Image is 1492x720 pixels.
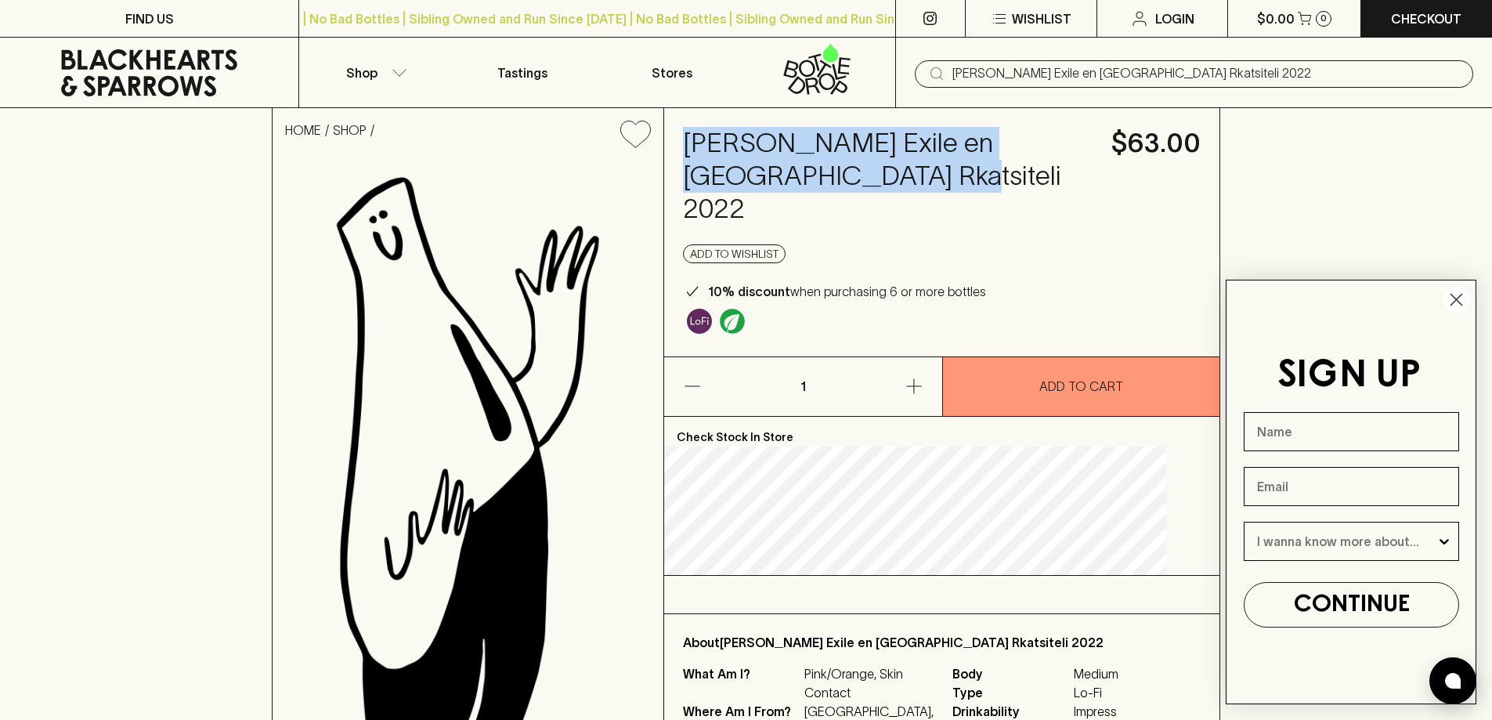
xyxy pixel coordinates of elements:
a: Organic [716,305,749,338]
h4: [PERSON_NAME] Exile en [GEOGRAPHIC_DATA] Rkatsiteli 2022 [683,127,1093,226]
p: FIND US [125,9,174,28]
h4: $63.00 [1111,127,1201,160]
p: when purchasing 6 or more bottles [708,282,986,301]
div: FLYOUT Form [1210,264,1492,720]
p: Checkout [1391,9,1461,28]
p: 0 [1320,14,1327,23]
button: CONTINUE [1244,582,1459,628]
p: What Am I? [683,664,800,702]
span: SIGN UP [1277,358,1421,394]
p: $0.00 [1257,9,1295,28]
img: Lo-Fi [687,309,712,334]
a: HOME [285,123,321,137]
p: About [PERSON_NAME] Exile en [GEOGRAPHIC_DATA] Rkatsiteli 2022 [683,633,1201,652]
img: Organic [720,309,745,334]
span: Body [952,664,1070,683]
a: Tastings [448,38,597,107]
img: bubble-icon [1445,673,1461,689]
p: 1 [784,357,822,416]
p: ADD TO CART [1039,377,1123,396]
p: Login [1155,9,1194,28]
p: Tastings [497,63,547,82]
a: SHOP [333,123,367,137]
a: Some may call it natural, others minimum intervention, either way, it’s hands off & maybe even a ... [683,305,716,338]
button: ADD TO CART [943,357,1220,416]
button: Add to wishlist [614,114,657,154]
button: Add to wishlist [683,244,786,263]
b: 10% discount [708,284,790,298]
button: Show Options [1436,523,1452,560]
button: Close dialog [1443,286,1470,313]
p: Wishlist [1012,9,1071,28]
span: Medium [1074,664,1201,683]
p: Stores [652,63,692,82]
input: I wanna know more about... [1257,523,1436,560]
input: Name [1244,412,1459,451]
p: Check Stock In Store [664,417,1219,447]
p: Pink/Orange, Skin Contact [804,664,934,702]
input: Try "Pinot noir" [952,61,1461,86]
p: Shop [346,63,378,82]
input: Email [1244,467,1459,506]
span: Type [952,683,1070,702]
span: Lo-Fi [1074,683,1201,702]
button: Shop [299,38,448,107]
a: Stores [598,38,746,107]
